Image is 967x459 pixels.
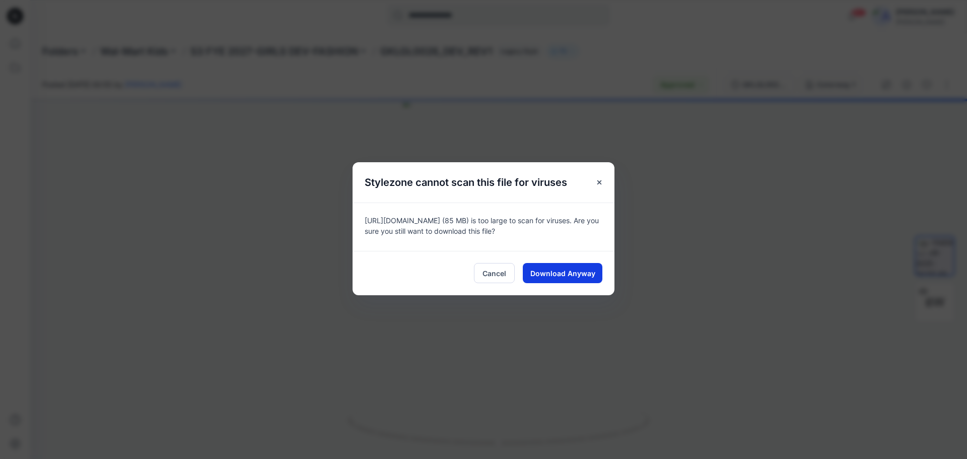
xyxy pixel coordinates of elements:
button: Close [590,173,608,191]
button: Download Anyway [523,263,602,283]
span: Download Anyway [530,268,595,279]
button: Cancel [474,263,515,283]
div: [URL][DOMAIN_NAME] (85 MB) is too large to scan for viruses. Are you sure you still want to downl... [353,203,614,251]
h5: Stylezone cannot scan this file for viruses [353,162,579,203]
span: Cancel [482,268,506,279]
